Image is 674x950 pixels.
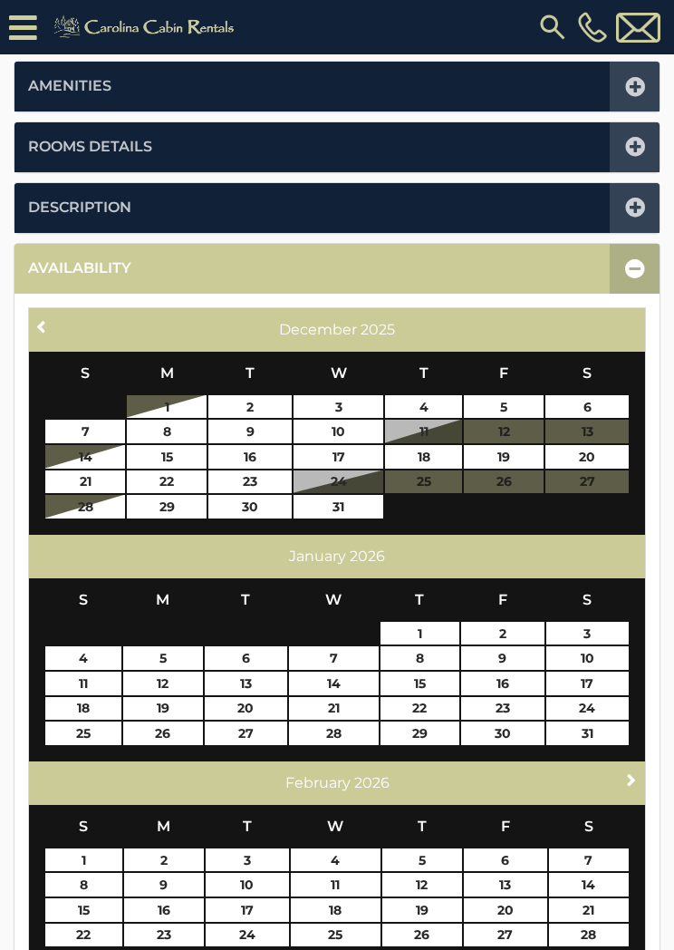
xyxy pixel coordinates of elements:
a: 23 [124,924,204,947]
a: 15 [127,445,207,469]
a: 27 [205,722,287,745]
a: 2 [124,848,204,872]
a: 17 [206,898,289,922]
a: 2 [208,395,292,419]
a: 21 [289,697,379,721]
a: 11 [45,672,121,695]
a: 13 [464,873,547,897]
a: 24 [206,924,289,947]
span: 2026 [354,774,390,791]
a: 30 [461,722,544,745]
a: 25 [291,924,380,947]
a: 9 [208,420,292,443]
span: Saturday [583,364,592,382]
a: 26 [382,924,462,947]
a: 1 [45,848,122,872]
a: [PHONE_NUMBER] [573,12,611,43]
a: Description [28,198,131,218]
a: 5 [464,395,544,419]
a: 5 [123,646,203,670]
a: 19 [123,697,203,721]
a: 11 [291,873,380,897]
span: Friday [498,591,507,608]
a: 29 [380,722,460,745]
a: 24 [546,697,629,721]
a: 8 [45,873,122,897]
a: 31 [546,722,629,745]
a: Rooms Details [28,137,152,158]
span: Sunday [79,591,88,608]
a: 31 [294,495,383,519]
span: Thursday [415,591,424,608]
a: 22 [380,697,460,721]
a: 18 [291,898,380,922]
a: 10 [546,646,629,670]
a: 17 [294,445,383,469]
a: 26 [123,722,203,745]
a: 6 [205,646,287,670]
a: 22 [45,924,122,947]
a: 9 [124,873,204,897]
a: 7 [549,848,629,872]
a: 4 [291,848,380,872]
span: Monday [160,364,174,382]
span: Monday [157,818,170,835]
a: 4 [45,646,121,670]
span: Saturday [584,818,593,835]
a: 5 [382,848,462,872]
span: Previous [35,319,50,334]
a: 4 [385,395,462,419]
a: 28 [549,924,629,947]
a: 14 [45,445,125,469]
a: 10 [294,420,383,443]
a: 20 [205,697,287,721]
a: 1 [127,395,207,419]
span: Next [624,772,639,787]
span: January [289,548,346,565]
a: Next [621,769,643,791]
a: 18 [385,445,462,469]
a: 21 [549,898,629,922]
span: Wednesday [327,818,343,835]
a: 9 [461,646,544,670]
a: 16 [461,672,544,695]
span: Tuesday [243,818,252,835]
a: 8 [380,646,460,670]
a: 21 [45,470,125,494]
a: 25 [45,722,121,745]
a: Amenities [28,76,111,97]
a: 3 [546,622,629,645]
a: 19 [464,445,544,469]
a: 6 [464,848,547,872]
a: 15 [45,898,122,922]
a: 28 [45,495,125,519]
span: February [285,774,351,791]
span: Sunday [79,818,88,835]
span: Friday [501,818,510,835]
a: 23 [208,470,292,494]
a: 10 [206,873,289,897]
a: 2 [461,622,544,645]
a: 3 [294,395,383,419]
a: 14 [549,873,629,897]
a: 8 [127,420,207,443]
a: 28 [289,722,379,745]
a: Previous [31,315,53,338]
a: 16 [208,445,292,469]
span: Tuesday [246,364,255,382]
a: 7 [289,646,379,670]
span: 2026 [350,548,385,565]
span: Monday [156,591,169,608]
a: 16 [124,898,204,922]
a: 30 [208,495,292,519]
a: 18 [45,697,121,721]
span: Tuesday [241,591,250,608]
a: 14 [289,672,379,695]
a: 7 [45,420,125,443]
span: Wednesday [331,364,347,382]
a: 1 [380,622,460,645]
span: 2025 [361,321,395,338]
span: Thursday [418,818,427,835]
span: Saturday [583,591,592,608]
a: 22 [127,470,207,494]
